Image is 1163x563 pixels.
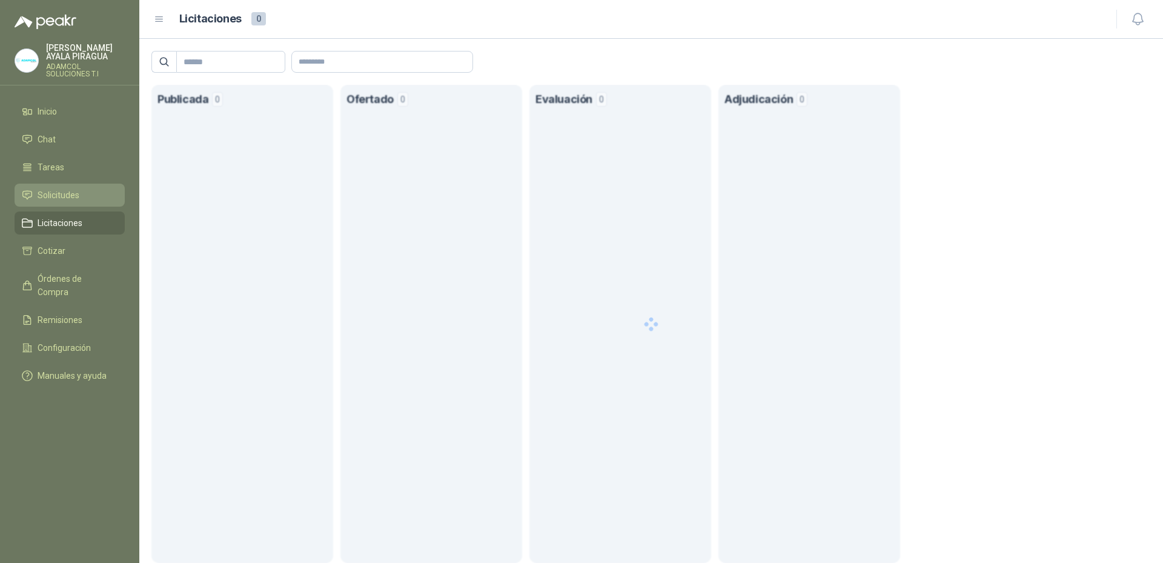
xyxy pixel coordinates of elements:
span: Licitaciones [38,216,82,230]
span: Inicio [38,105,57,118]
a: Remisiones [15,308,125,331]
span: Solicitudes [38,188,79,202]
a: Manuales y ayuda [15,364,125,387]
a: Chat [15,128,125,151]
a: Licitaciones [15,212,125,235]
span: Manuales y ayuda [38,369,107,382]
span: Chat [38,133,56,146]
a: Órdenes de Compra [15,267,125,304]
span: Órdenes de Compra [38,272,113,299]
a: Cotizar [15,239,125,262]
span: Cotizar [38,244,65,258]
a: Solicitudes [15,184,125,207]
img: Logo peakr [15,15,76,29]
a: Tareas [15,156,125,179]
h1: Licitaciones [179,10,242,28]
span: Tareas [38,161,64,174]
span: 0 [251,12,266,25]
a: Configuración [15,336,125,359]
span: Remisiones [38,313,82,327]
img: Company Logo [15,49,38,72]
span: Configuración [38,341,91,355]
p: [PERSON_NAME] AYALA PIRAGUA [46,44,125,61]
a: Inicio [15,100,125,123]
p: ADAMCOL SOLUCIONES T.I [46,63,125,78]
